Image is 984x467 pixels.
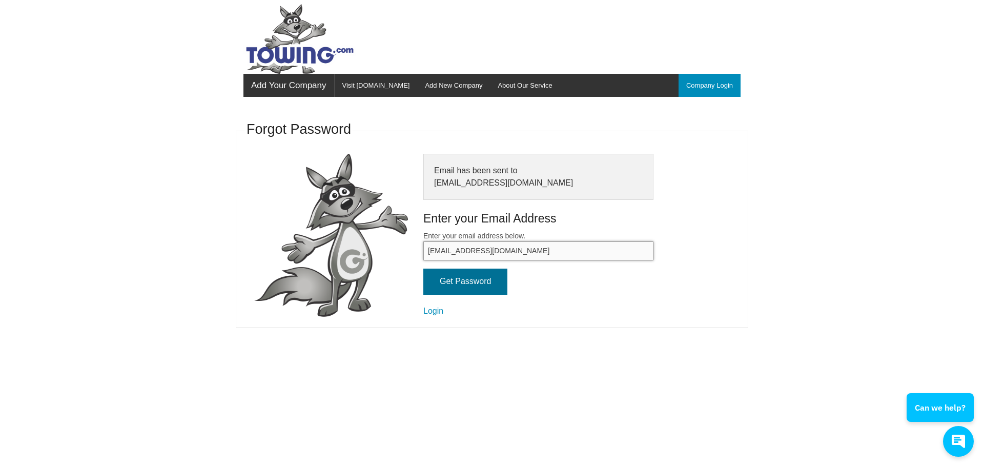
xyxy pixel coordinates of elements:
[417,74,490,97] a: Add New Company
[335,74,418,97] a: Visit [DOMAIN_NAME]
[423,241,653,260] input: Enter your email address below.
[243,4,356,74] img: Towing.com Logo
[679,74,741,97] a: Company Login
[423,210,653,227] h4: Enter your Email Address
[423,307,443,315] a: Login
[243,74,334,97] a: Add Your Company
[254,154,408,317] img: fox-Presenting.png
[423,269,507,295] input: Get Password
[490,74,560,97] a: About Our Service
[423,231,653,260] label: Enter your email address below.
[423,154,653,200] div: Email has been sent to [EMAIL_ADDRESS][DOMAIN_NAME]
[900,365,984,467] iframe: Conversations
[247,120,351,139] h3: Forgot Password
